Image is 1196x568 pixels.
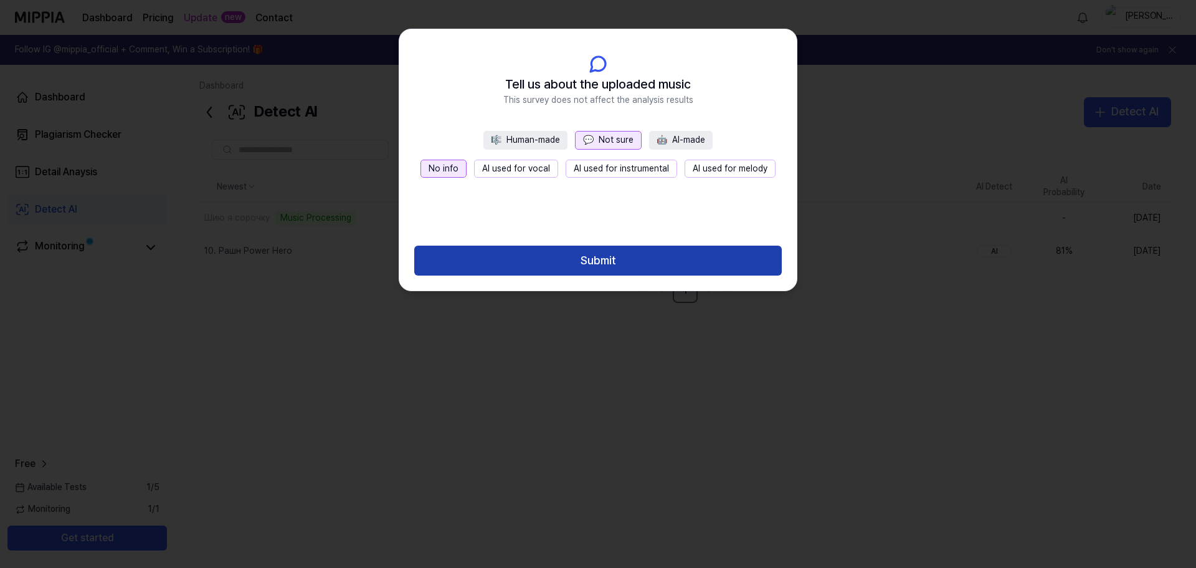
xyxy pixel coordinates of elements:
[685,160,776,178] button: AI used for melody
[503,94,693,107] span: This survey does not affect the analysis results
[505,74,691,94] span: Tell us about the uploaded music
[414,246,782,276] button: Submit
[491,135,501,145] span: 🎼
[474,160,558,178] button: AI used for vocal
[575,131,642,150] button: 💬Not sure
[483,131,567,150] button: 🎼Human-made
[583,135,594,145] span: 💬
[566,160,677,178] button: AI used for instrumental
[649,131,713,150] button: 🤖AI-made
[420,160,467,178] button: No info
[657,135,667,145] span: 🤖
